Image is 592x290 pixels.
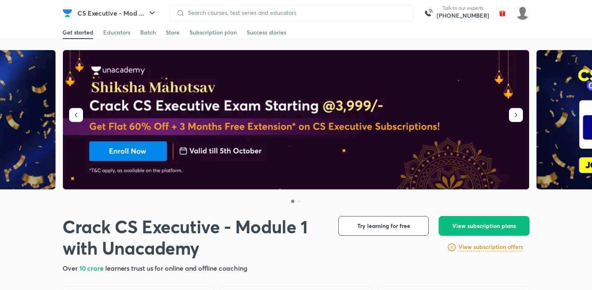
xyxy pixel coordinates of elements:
[439,216,530,236] button: View subscription plans
[62,26,93,39] a: Get started
[247,28,286,37] div: Success stories
[437,12,489,20] a: [PHONE_NUMBER]
[62,216,325,259] h1: Crack CS Executive - Module 1 with Unacademy
[516,6,530,20] img: Abdul Ramzeen
[190,28,237,37] div: Subscription plan
[105,264,247,272] span: learners trust us for online and offline coaching
[103,28,130,37] div: Educators
[247,26,286,39] a: Success stories
[458,242,523,252] a: View subscription offers
[166,28,180,37] div: Store
[62,8,72,18] img: Company Logo
[420,5,437,21] img: call-us
[79,264,105,272] span: 10 crore
[166,26,180,39] a: Store
[190,26,237,39] a: Subscription plan
[496,7,509,20] img: avatar
[185,9,407,16] input: Search courses, test series and educators
[357,222,410,230] span: Try learning for free
[338,216,429,236] button: Try learning for free
[452,222,516,230] span: View subscription plans
[72,5,162,21] button: CS Executive - Mod ...
[140,26,156,39] a: Batch
[103,26,130,39] a: Educators
[437,5,489,12] p: Talk to our experts
[62,264,79,272] span: Over
[62,28,93,37] div: Get started
[140,28,156,37] div: Batch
